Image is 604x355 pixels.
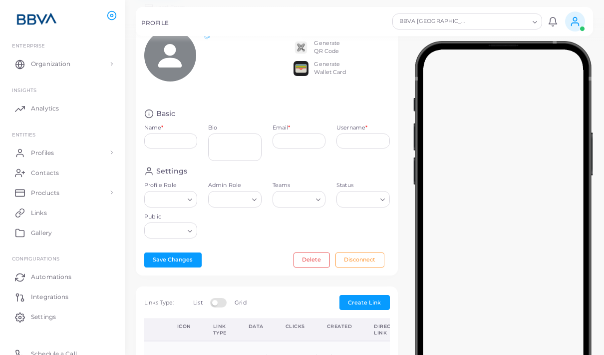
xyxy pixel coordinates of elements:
a: Products [7,182,117,202]
label: Admin Role [208,181,262,189]
span: ENTITIES [12,131,35,137]
span: Integrations [31,292,68,301]
button: Disconnect [335,252,384,267]
label: Email [273,124,291,132]
div: Search for option [208,191,262,207]
div: Search for option [144,191,198,207]
span: Products [31,188,59,197]
a: Settings [7,307,117,327]
span: Analytics [31,104,59,113]
img: apple-wallet.png [294,61,308,76]
img: logo [9,9,64,28]
button: Save Changes [144,252,202,267]
div: Generate Wallet Card [314,60,345,76]
span: Enterprise [12,42,45,48]
div: Search for option [273,191,326,207]
input: Search for option [471,16,529,27]
div: Icon [177,323,191,330]
button: Create Link [339,295,390,310]
th: Action [144,318,166,341]
input: Search for option [213,194,248,205]
button: Delete [294,252,330,267]
label: List [193,299,202,307]
h5: PROFILE [141,19,169,26]
span: Settings [31,312,56,321]
a: Analytics [7,98,117,118]
span: BBVA [GEOGRAPHIC_DATA] [398,16,470,26]
div: Generate QR Code [314,39,340,55]
h4: Basic [156,109,176,118]
span: Gallery [31,228,52,237]
span: Links Type: [144,299,174,306]
label: Profile Role [144,181,198,189]
label: Grid [235,299,246,307]
label: Username [336,124,367,132]
div: Created [327,323,352,330]
span: INSIGHTS [12,87,36,93]
span: Create Link [348,299,381,306]
label: Public [144,213,198,221]
a: Contacts [7,162,117,182]
div: Link Type [213,323,227,336]
div: Search for option [144,222,198,238]
a: Automations [7,267,117,287]
input: Search for option [274,194,312,205]
span: Profiles [31,148,54,157]
h4: Settings [156,166,187,176]
a: Integrations [7,287,117,307]
a: Profiles [7,142,117,162]
input: Search for option [149,194,184,205]
a: Gallery [7,222,117,242]
label: Status [336,181,390,189]
div: Data [249,323,264,330]
a: Organization [7,54,117,74]
input: Search for option [341,194,376,205]
label: Bio [208,124,262,132]
label: Name [144,124,164,132]
div: Direct Link [374,323,394,336]
label: Teams [273,181,326,189]
img: qr2.png [294,40,308,55]
span: Contacts [31,168,59,177]
div: Search for option [336,191,390,207]
a: Links [7,202,117,222]
span: Organization [31,59,70,68]
input: Search for option [149,225,184,236]
div: Search for option [392,13,542,29]
span: Links [31,208,47,217]
span: Automations [31,272,71,281]
div: Clicks [286,323,305,330]
span: Configurations [12,255,59,261]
